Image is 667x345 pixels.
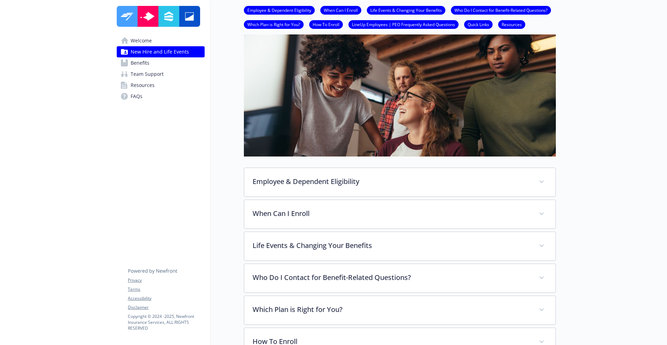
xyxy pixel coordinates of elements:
[131,91,142,102] span: FAQs
[131,57,149,69] span: Benefits
[131,35,152,46] span: Welcome
[117,69,205,80] a: Team Support
[244,264,555,292] div: Who Do I Contact for Benefit-Related Questions?
[498,21,525,27] a: Resources
[128,313,204,331] p: Copyright © 2024 - 2025 , Newfront Insurance Services, ALL RIGHTS RESERVED
[253,208,530,219] p: When Can I Enroll
[117,80,205,91] a: Resources
[244,296,555,324] div: Which Plan is Right for You?
[117,35,205,46] a: Welcome
[117,91,205,102] a: FAQs
[253,272,530,283] p: Who Do I Contact for Benefit-Related Questions?
[117,57,205,69] a: Benefits
[244,7,315,13] a: Employee & Dependent Eligibility
[451,7,551,13] a: Who Do I Contact for Benefit-Related Questions?
[128,304,204,311] a: Disclaimer
[128,277,204,283] a: Privacy
[244,232,555,260] div: Life Events & Changing Your Benefits
[131,69,164,80] span: Team Support
[131,80,155,91] span: Resources
[367,7,445,13] a: Life Events & Changing Your Benefits
[131,46,189,57] span: New Hire and Life Events
[253,176,530,187] p: Employee & Dependent Eligibility
[244,30,556,157] img: new hire page banner
[117,46,205,57] a: New Hire and Life Events
[244,168,555,196] div: Employee & Dependent Eligibility
[128,295,204,302] a: Accessibility
[464,21,493,27] a: Quick Links
[244,21,304,27] a: Which Plan is Right for You?
[244,200,555,228] div: When Can I Enroll
[320,7,361,13] a: When Can I Enroll
[128,286,204,292] a: Terms
[253,304,530,315] p: Which Plan is Right for You?
[309,21,343,27] a: How To Enroll
[348,21,459,27] a: LineUp Employees | PEO Frequently Asked Questions
[253,240,530,251] p: Life Events & Changing Your Benefits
